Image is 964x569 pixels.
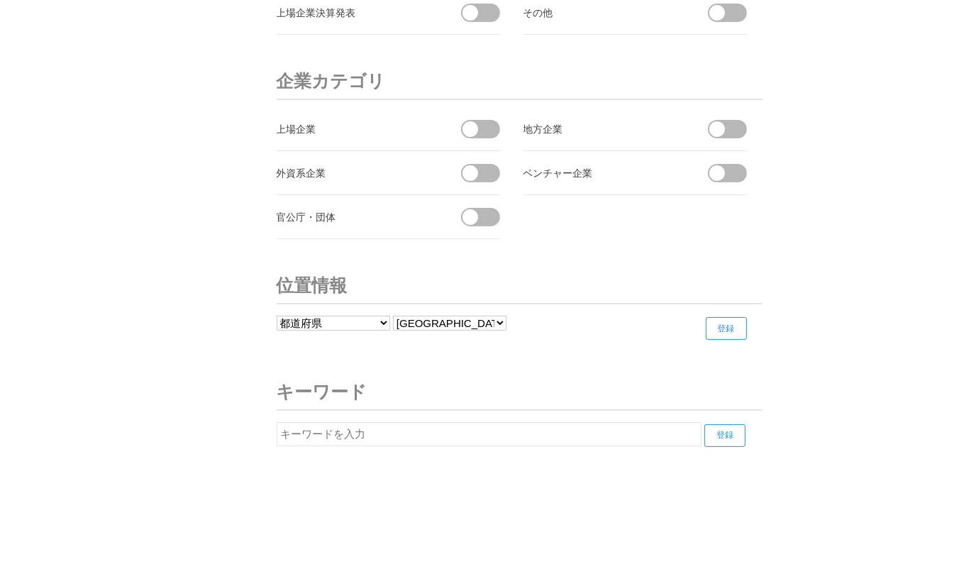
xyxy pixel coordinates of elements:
div: ベンチャー企業 [523,164,683,182]
div: 官公庁・団体 [277,208,436,226]
h3: 位置情報 [277,267,763,304]
input: 登録 [706,317,747,340]
input: 登録 [704,424,746,447]
input: キーワードを入力 [277,422,702,446]
div: 上場企業 [277,120,436,138]
div: 地方企業 [523,120,683,138]
div: その他 [523,4,683,21]
h3: キーワード [277,374,763,411]
div: 上場企業決算発表 [277,4,436,21]
div: 外資系企業 [277,164,436,182]
h3: 企業カテゴリ [277,63,763,100]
